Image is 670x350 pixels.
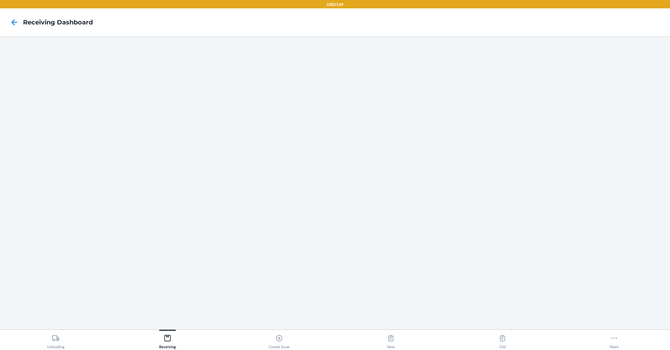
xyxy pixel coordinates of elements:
iframe: Receiving dashboard [6,42,664,324]
div: Old [499,332,506,349]
div: Unloading [47,332,65,349]
button: New [335,330,447,349]
p: ORD13P [327,1,344,8]
div: New [387,332,395,349]
div: Create Issue [269,332,290,349]
button: Create Issue [223,330,335,349]
button: Receiving [112,330,223,349]
button: Old [447,330,558,349]
div: Receiving [159,332,176,349]
h4: Receiving dashboard [23,18,93,27]
button: More [558,330,670,349]
div: More [610,332,619,349]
